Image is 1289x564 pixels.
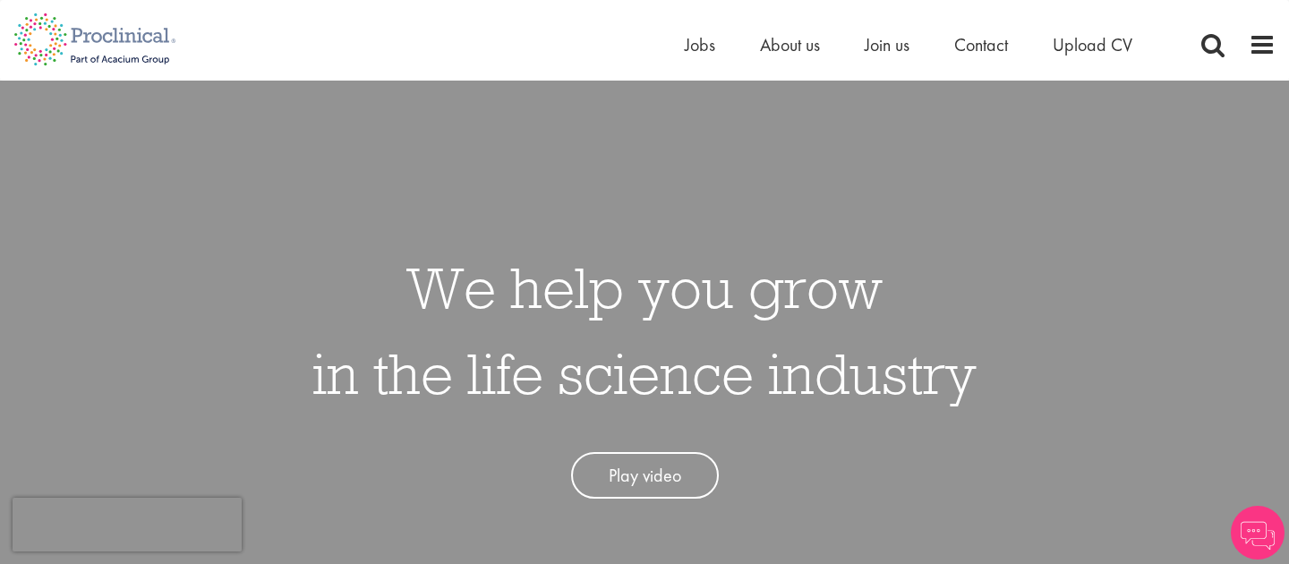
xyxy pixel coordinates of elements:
a: Upload CV [1053,33,1132,56]
h1: We help you grow in the life science industry [312,244,977,416]
a: Jobs [685,33,715,56]
a: Contact [954,33,1008,56]
a: About us [760,33,820,56]
a: Join us [865,33,909,56]
img: Chatbot [1231,506,1285,560]
a: Play video [571,452,719,500]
